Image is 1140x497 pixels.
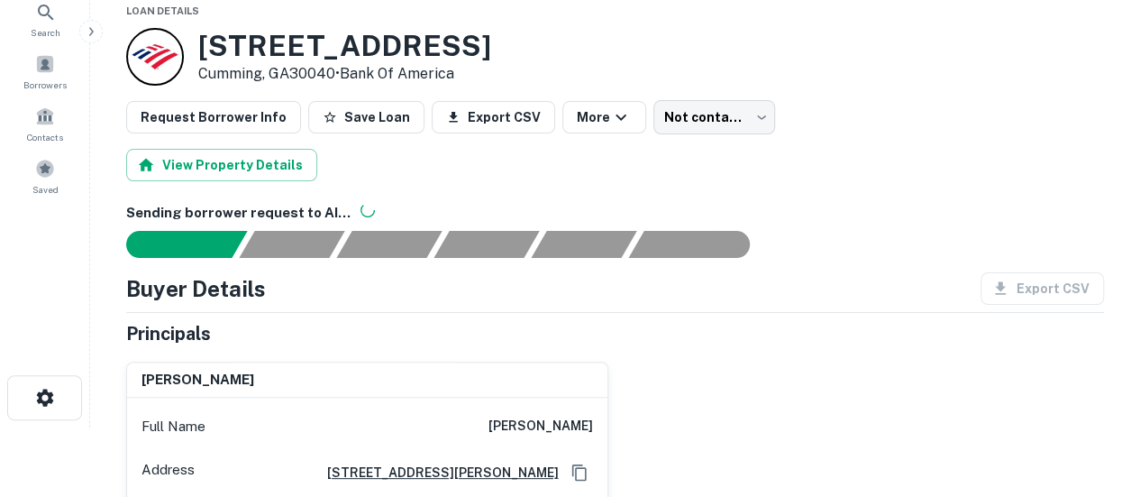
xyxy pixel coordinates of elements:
[629,231,771,258] div: AI fulfillment process complete.
[1050,353,1140,439] iframe: Chat Widget
[31,25,60,40] span: Search
[5,99,85,148] a: Contacts
[336,231,442,258] div: Documents found, AI parsing details...
[239,231,344,258] div: Your request is received and processing...
[141,416,205,437] p: Full Name
[488,416,593,437] h6: [PERSON_NAME]
[432,101,555,133] button: Export CSV
[340,65,454,82] a: Bank Of America
[105,231,240,258] div: Sending borrower request to AI...
[126,5,199,16] span: Loan Details
[32,182,59,197] span: Saved
[198,63,491,85] p: Cumming, GA30040 •
[5,152,85,200] a: Saved
[562,101,646,133] button: More
[141,459,195,486] p: Address
[27,130,63,144] span: Contacts
[126,320,211,347] h5: Principals
[566,459,593,486] button: Copy Address
[23,78,67,92] span: Borrowers
[531,231,636,258] div: Principals found, still searching for contact information. This may take time...
[653,100,775,134] div: Not contacted
[126,101,301,133] button: Request Borrower Info
[5,47,85,96] a: Borrowers
[126,272,266,305] h4: Buyer Details
[198,29,491,63] h3: [STREET_ADDRESS]
[141,370,254,391] h6: [PERSON_NAME]
[313,463,559,483] a: [STREET_ADDRESS][PERSON_NAME]
[126,203,1104,224] h6: Sending borrower request to AI...
[126,149,317,181] button: View Property Details
[308,101,424,133] button: Save Loan
[433,231,539,258] div: Principals found, AI now looking for contact information...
